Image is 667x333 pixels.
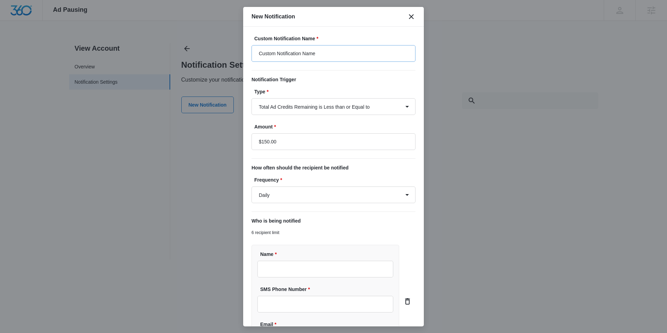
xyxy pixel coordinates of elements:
[252,13,295,21] h1: New Notification
[260,321,396,328] label: Email
[260,286,396,293] label: SMS Phone Number
[254,176,418,184] label: Frequency
[254,88,418,95] label: Type
[254,123,418,131] label: Amount
[260,251,396,258] label: Name
[254,35,418,42] label: Custom Notification Name
[252,76,415,83] p: Notification Trigger
[402,296,413,307] button: card.dropdown.delete
[252,230,415,236] p: 6 recipient limit
[407,13,415,21] button: close
[252,217,415,225] p: Who is being notified
[252,164,415,172] p: How often should the recipient be notified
